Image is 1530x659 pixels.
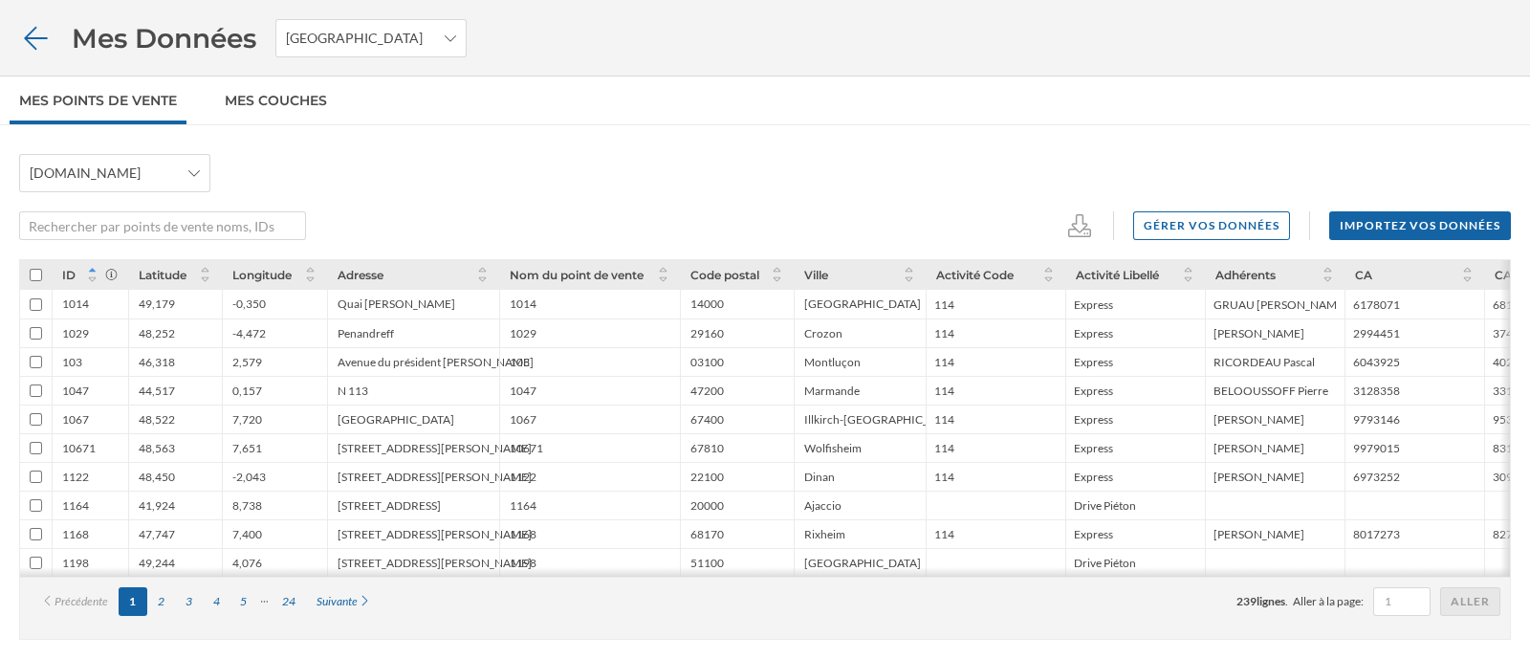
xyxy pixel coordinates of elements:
span: Code postal [690,268,759,282]
div: 48,252 [139,326,175,340]
div: Dinan [804,470,835,484]
div: [STREET_ADDRESS][PERSON_NAME] [338,556,532,570]
div: -4,472 [232,326,266,340]
div: 1122 [62,470,89,484]
span: Assistance [31,13,123,31]
span: Aller à la page: [1293,593,1364,610]
div: 44,517 [139,384,175,398]
div: 20000 [690,498,724,513]
span: [DOMAIN_NAME] [30,164,141,183]
div: [GEOGRAPHIC_DATA] [804,556,921,570]
span: [GEOGRAPHIC_DATA] [286,29,423,48]
span: Adhérents [1215,268,1276,282]
div: 46,318 [139,355,175,369]
div: 4,076 [232,556,262,570]
div: 1168 [62,527,89,541]
div: [GEOGRAPHIC_DATA] [804,297,921,311]
div: 7,651 [232,441,262,455]
div: 1047 [510,384,536,398]
div: [STREET_ADDRESS][PERSON_NAME] [338,527,532,541]
div: Avenue du président [PERSON_NAME] [338,355,534,369]
span: Longitude [232,268,292,282]
div: 0,157 [232,384,262,398]
div: Crozon [804,326,842,340]
div: 7,400 [232,527,262,541]
div: Illkirch-[GEOGRAPHIC_DATA] [804,412,960,427]
span: Ville [804,268,828,282]
span: Activité Code [936,268,1014,282]
span: Adresse [338,268,383,282]
div: 1164 [62,498,89,513]
div: 103 [62,355,82,369]
span: Activité Libellé [1076,268,1159,282]
div: N 113 [338,384,368,398]
div: 47200 [690,384,724,398]
a: Mes points de vente [10,77,186,124]
div: 67400 [690,412,724,427]
span: Mes Données [72,20,256,56]
div: [GEOGRAPHIC_DATA] [338,412,454,427]
div: 103 [510,355,530,369]
div: 48,563 [139,441,175,455]
div: Ajaccio [804,498,841,513]
div: 1168 [510,527,536,541]
div: 49,179 [139,297,175,311]
div: 14000 [690,297,724,311]
a: Mes Couches [215,77,337,124]
div: 1029 [62,326,89,340]
div: 2,579 [232,355,262,369]
div: 1067 [510,412,536,427]
div: 68170 [690,527,724,541]
div: 29160 [690,326,724,340]
div: 49,244 [139,556,175,570]
div: 7,720 [232,412,262,427]
div: 10671 [62,441,96,455]
span: 239 [1236,594,1257,608]
div: 48,450 [139,470,175,484]
div: 1014 [62,297,89,311]
div: 1164 [510,498,536,513]
div: 10671 [510,441,543,455]
div: 1047 [62,384,89,398]
div: 1122 [510,470,536,484]
div: [STREET_ADDRESS] [338,498,441,513]
div: 1198 [62,556,89,570]
div: 41,924 [139,498,175,513]
div: 1067 [62,412,89,427]
div: 03100 [690,355,724,369]
div: Montluçon [804,355,861,369]
div: Wolfisheim [804,441,862,455]
div: 1014 [510,297,536,311]
span: lignes [1257,594,1285,608]
span: ID [62,268,76,282]
span: . [1285,594,1288,608]
div: 22100 [690,470,724,484]
span: CA [1355,268,1372,282]
span: Nom du point de vente [510,268,644,282]
div: [STREET_ADDRESS][PERSON_NAME] [338,441,532,455]
div: 47,747 [139,527,175,541]
div: 51100 [690,556,724,570]
div: 8,738 [232,498,262,513]
input: 1 [1379,592,1425,611]
span: Latitude [139,268,186,282]
div: 1198 [510,556,536,570]
div: Penandreff [338,326,394,340]
div: -2,043 [232,470,266,484]
div: -0,350 [232,297,266,311]
div: 67810 [690,441,724,455]
div: [STREET_ADDRESS][PERSON_NAME] [338,470,532,484]
div: Marmande [804,384,860,398]
div: 1029 [510,326,536,340]
div: Quai [PERSON_NAME] [338,297,455,311]
div: Rixheim [804,527,845,541]
div: 48,522 [139,412,175,427]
